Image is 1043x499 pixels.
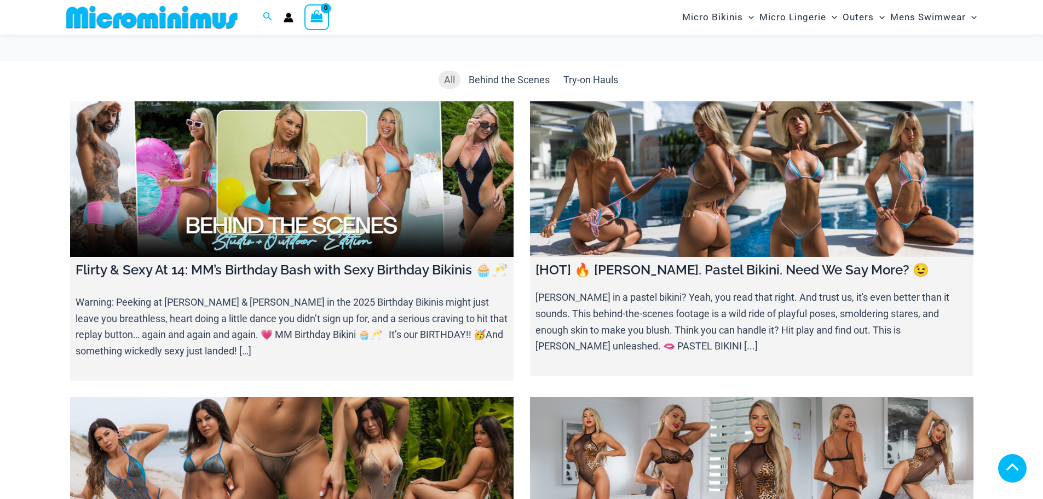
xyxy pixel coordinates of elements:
[840,3,888,31] a: OutersMenu ToggleMenu Toggle
[76,262,508,278] h4: Flirty & Sexy At 14: MM’s Birthday Bash with Sexy Birthday Bikinis 🧁🥂
[888,3,979,31] a: Mens SwimwearMenu ToggleMenu Toggle
[966,3,977,31] span: Menu Toggle
[743,3,754,31] span: Menu Toggle
[535,289,968,354] p: [PERSON_NAME] in a pastel bikini? Yeah, you read that right. And trust us, it's even better than ...
[76,294,508,359] p: Warning: Peeking at [PERSON_NAME] & [PERSON_NAME] in the 2025 Birthday Bikinis might just leave y...
[678,2,982,33] nav: Site Navigation
[304,4,330,30] a: View Shopping Cart, empty
[535,262,968,278] h4: [HOT] 🔥 [PERSON_NAME]. Pastel Bikini. Need We Say More? 😉
[469,74,550,85] span: Behind the Scenes
[890,3,966,31] span: Mens Swimwear
[563,74,618,85] span: Try-on Hauls
[444,74,455,85] span: All
[530,101,973,257] a: [HOT] 🔥 Olivia. Pastel Bikini. Need We Say More? 😉
[759,3,826,31] span: Micro Lingerie
[284,13,293,22] a: Account icon link
[757,3,840,31] a: Micro LingerieMenu ToggleMenu Toggle
[843,3,874,31] span: Outers
[263,10,273,24] a: Search icon link
[62,5,242,30] img: MM SHOP LOGO FLAT
[70,101,514,257] a: Flirty & Sexy At 14: MM’s Birthday Bash with Sexy Birthday Bikinis 🧁🥂
[679,3,757,31] a: Micro BikinisMenu ToggleMenu Toggle
[682,3,743,31] span: Micro Bikinis
[874,3,885,31] span: Menu Toggle
[826,3,837,31] span: Menu Toggle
